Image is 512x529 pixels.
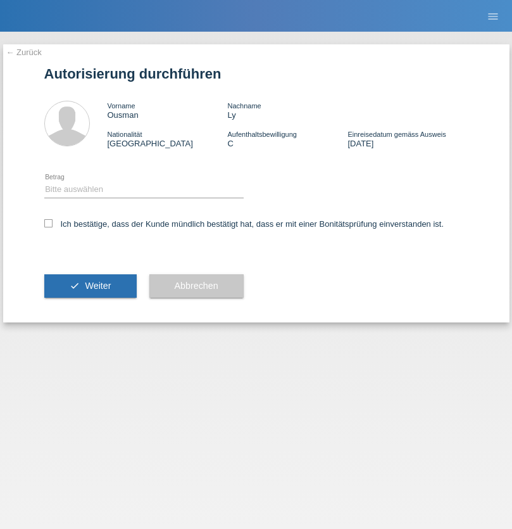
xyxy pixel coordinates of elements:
[108,129,228,148] div: [GEOGRAPHIC_DATA]
[149,274,244,298] button: Abbrechen
[44,66,468,82] h1: Autorisierung durchführen
[487,10,499,23] i: menu
[227,102,261,110] span: Nachname
[6,48,42,57] a: ← Zurück
[227,101,347,120] div: Ly
[44,219,444,229] label: Ich bestätige, dass der Kunde mündlich bestätigt hat, dass er mit einer Bonitätsprüfung einversta...
[44,274,137,298] button: check Weiter
[108,131,142,138] span: Nationalität
[347,129,468,148] div: [DATE]
[70,281,80,291] i: check
[175,281,218,291] span: Abbrechen
[108,101,228,120] div: Ousman
[85,281,111,291] span: Weiter
[108,102,135,110] span: Vorname
[347,131,446,138] span: Einreisedatum gemäss Ausweis
[480,12,506,20] a: menu
[227,131,296,138] span: Aufenthaltsbewilligung
[227,129,347,148] div: C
